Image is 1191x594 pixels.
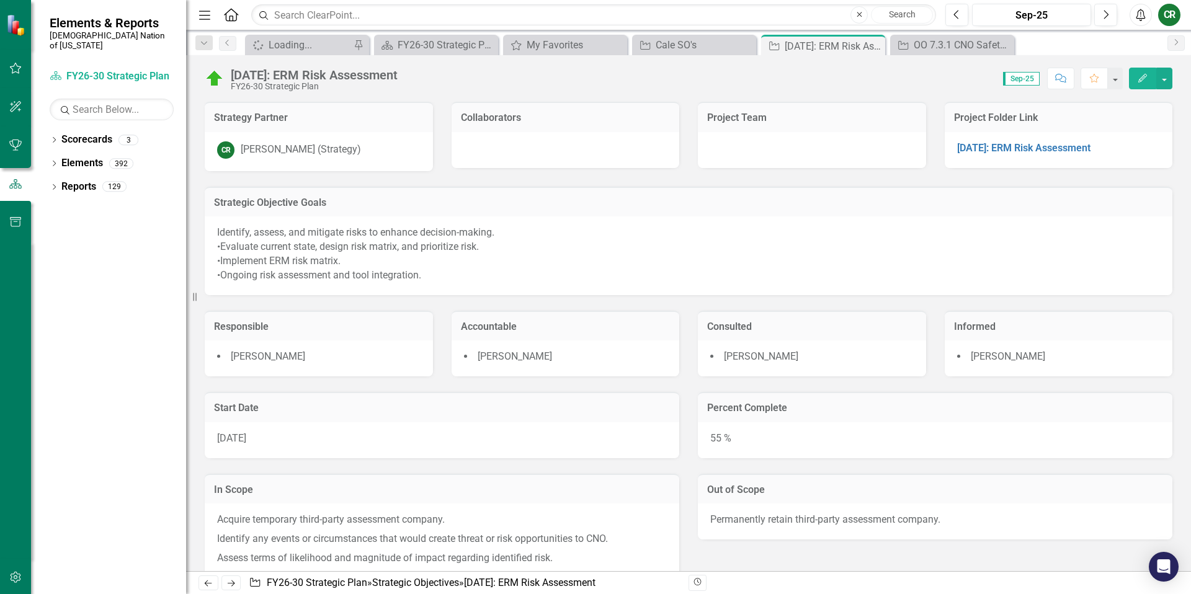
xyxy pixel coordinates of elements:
a: FY26-30 Strategic Plan [50,69,174,84]
a: Strategic Objectives [372,577,459,588]
div: •Implement ERM risk matrix. [217,254,1160,268]
div: 3 [118,135,138,145]
p: Permanently retain third-party assessment company. [710,513,1160,527]
div: CR [217,141,234,159]
div: FY26-30 Strategic Plan [398,37,495,53]
div: My Favorites [527,37,624,53]
div: Identify, assess, and mitigate risks to enhance decision-making. [217,226,1160,240]
span: Sep-25 [1003,72,1040,86]
button: Sep-25 [972,4,1091,26]
h3: Out of Scope [707,484,1163,495]
span: [PERSON_NAME] [971,350,1045,362]
span: Search [889,9,916,19]
p: Determine response strategies and monitor processes. [217,568,667,585]
p: Identify any events or circumstances that would create threat or risk opportunities to CNO. [217,530,667,549]
span: Elements & Reports [50,16,174,30]
div: Cale SO's [656,37,753,53]
div: 392 [109,158,133,169]
a: [DATE]: ERM Risk Assessment [957,142,1091,154]
a: Elements [61,156,103,171]
h3: Strategic Objective Goals [214,197,1163,208]
p: Acquire temporary third-party assessment company. [217,513,667,530]
div: FY26-30 Strategic Plan [231,82,398,91]
div: OO 7.3.1 CNO Safety Protocols [914,37,1011,53]
h3: Strategy Partner [214,112,424,123]
span: [PERSON_NAME] [724,350,798,362]
div: » » [249,576,679,590]
h3: Project Team [707,112,917,123]
a: OO 7.3.1 CNO Safety Protocols [893,37,1011,53]
a: FY26-30 Strategic Plan [377,37,495,53]
span: [PERSON_NAME] [231,350,305,362]
h3: Percent Complete [707,402,1163,414]
div: [DATE]: ERM Risk Assessment [231,68,398,82]
button: Search [871,6,933,24]
a: Scorecards [61,133,112,147]
div: 129 [102,182,127,192]
input: Search ClearPoint... [251,4,936,26]
img: On Target [205,69,225,89]
span: [DATE] [217,432,246,444]
a: FY26-30 Strategic Plan [267,577,367,588]
h3: Responsible [214,321,424,332]
a: Cale SO's [635,37,753,53]
div: [DATE]: ERM Risk Assessment [785,38,882,54]
div: Open Intercom Messenger [1149,552,1179,582]
button: CR [1158,4,1180,26]
div: •Ongoing risk assessment and tool integration. [217,268,1160,283]
h3: Project Folder Link [954,112,1164,123]
span: [PERSON_NAME] [478,350,552,362]
small: [DEMOGRAPHIC_DATA] Nation of [US_STATE] [50,30,174,51]
a: My Favorites [506,37,624,53]
h3: Collaborators [461,112,671,123]
h3: Informed [954,321,1164,332]
h3: Start Date [214,402,670,414]
div: Sep-25 [976,8,1087,23]
h3: Consulted [707,321,917,332]
div: [PERSON_NAME] (Strategy) [241,143,361,157]
div: [DATE]: ERM Risk Assessment [464,577,595,588]
h3: Accountable [461,321,671,332]
a: Loading... [248,37,350,53]
img: ClearPoint Strategy [6,14,28,36]
p: Assess terms of likelihood and magnitude of impact regarding identified risk. [217,549,667,568]
a: Reports [61,180,96,194]
div: 55 % [698,422,1172,458]
input: Search Below... [50,99,174,120]
div: •Evaluate current state, design risk matrix, and prioritize risk. [217,240,1160,254]
div: Loading... [269,37,350,53]
h3: In Scope [214,484,670,495]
